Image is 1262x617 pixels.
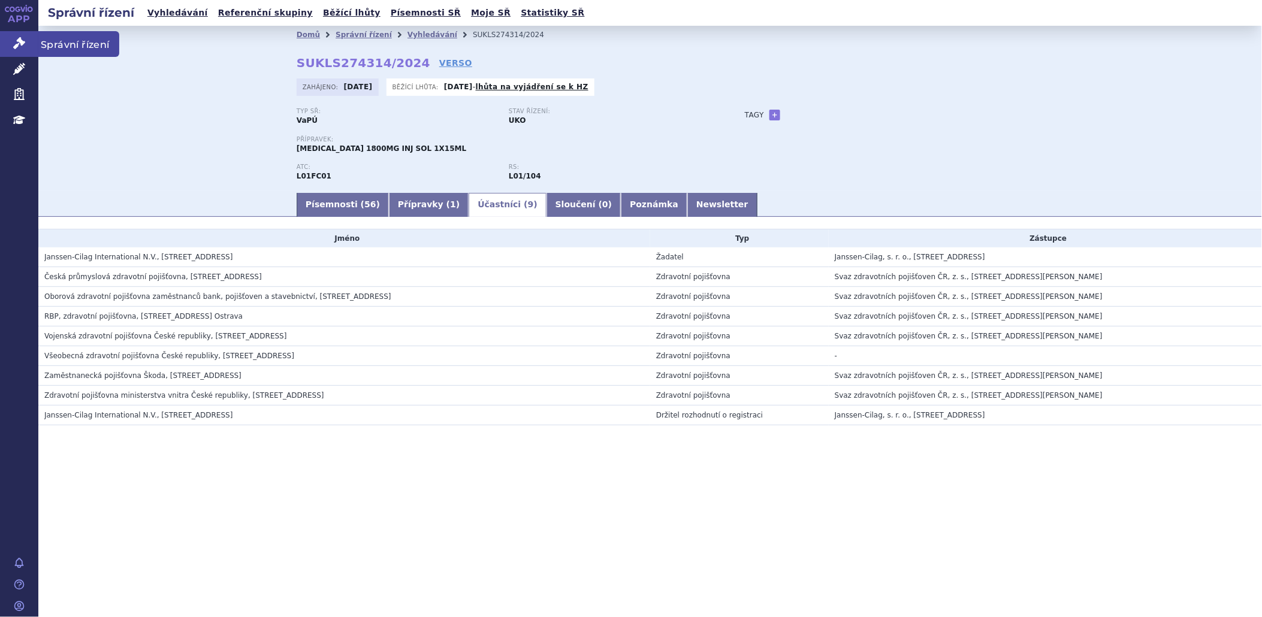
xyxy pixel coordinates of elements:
[656,391,730,400] span: Zdravotní pojišťovna
[621,193,687,217] a: Poznámka
[656,273,730,281] span: Zdravotní pojišťovna
[835,312,1103,320] span: Svaz zdravotních pojišťoven ČR, z. s., [STREET_ADDRESS][PERSON_NAME]
[38,4,144,21] h2: Správní řízení
[407,31,457,39] a: Vyhledávání
[769,110,780,120] a: +
[509,108,709,115] p: Stav řízení:
[835,273,1103,281] span: Svaz zdravotních pojišťoven ČR, z. s., [STREET_ADDRESS][PERSON_NAME]
[656,292,730,301] span: Zdravotní pojišťovna
[215,5,316,21] a: Referenční skupiny
[44,253,233,261] span: Janssen-Cilag International N.V., Turnhoutseweg 30, Beerse, BE
[44,352,294,360] span: Všeobecná zdravotní pojišťovna České republiky, Orlická 2020/4, Praha 3
[473,26,560,44] li: SUKLS274314/2024
[745,108,764,122] h3: Tagy
[444,83,473,91] strong: [DATE]
[297,136,721,143] p: Přípravek:
[44,292,391,301] span: Oborová zdravotní pojišťovna zaměstnanců bank, pojišťoven a stavebnictví, Roškotova 1225/1, Praha 4
[656,253,684,261] span: Žadatel
[439,57,472,69] a: VERSO
[650,229,829,247] th: Typ
[509,172,541,180] strong: daratumumab
[467,5,514,21] a: Moje SŘ
[297,193,389,217] a: Písemnosti (56)
[44,332,287,340] span: Vojenská zdravotní pojišťovna České republiky, Drahobejlova 1404/4, Praha 9
[144,5,212,21] a: Vyhledávání
[387,5,464,21] a: Písemnosti SŘ
[44,312,243,320] span: RBP, zdravotní pojišťovna, Michálkovická 967/108, Slezská Ostrava
[44,391,324,400] span: Zdravotní pojišťovna ministerstva vnitra České republiky, Vinohradská 2577/178, Praha 3 - Vinohra...
[656,332,730,340] span: Zdravotní pojišťovna
[319,5,384,21] a: Běžící lhůty
[829,229,1262,247] th: Zástupce
[297,172,331,180] strong: DARATUMUMAB
[656,371,730,380] span: Zdravotní pojišťovna
[297,144,466,153] span: [MEDICAL_DATA] 1800MG INJ SOL 1X15ML
[297,164,497,171] p: ATC:
[528,199,534,209] span: 9
[344,83,373,91] strong: [DATE]
[297,31,320,39] a: Domů
[517,5,588,21] a: Statistiky SŘ
[38,31,119,56] span: Správní řízení
[450,199,456,209] span: 1
[687,193,757,217] a: Newsletter
[44,411,233,419] span: Janssen-Cilag International N.V., Turnhoutseweg 30, Beerse, BE
[835,411,985,419] span: Janssen-Cilag, s. r. o., [STREET_ADDRESS]
[44,273,262,281] span: Česká průmyslová zdravotní pojišťovna, Jeremenkova 161/11, Ostrava - Vítkovice
[303,82,340,92] span: Zahájeno:
[547,193,621,217] a: Sloučení (0)
[389,193,469,217] a: Přípravky (1)
[835,332,1103,340] span: Svaz zdravotních pojišťoven ČR, z. s., [STREET_ADDRESS][PERSON_NAME]
[469,193,546,217] a: Účastníci (9)
[297,56,430,70] strong: SUKLS274314/2024
[393,82,441,92] span: Běžící lhůta:
[444,82,588,92] p: -
[38,229,650,247] th: Jméno
[602,199,608,209] span: 0
[509,116,526,125] strong: UKO
[364,199,376,209] span: 56
[656,312,730,320] span: Zdravotní pojišťovna
[835,391,1103,400] span: Svaz zdravotních pojišťoven ČR, z. s., [STREET_ADDRESS][PERSON_NAME]
[44,371,241,380] span: Zaměstnanecká pojišťovna Škoda, Husova 302, Mladá Boleslav
[476,83,588,91] a: lhůta na vyjádření se k HZ
[297,108,497,115] p: Typ SŘ:
[656,411,763,419] span: Držitel rozhodnutí o registraci
[336,31,392,39] a: Správní řízení
[835,371,1103,380] span: Svaz zdravotních pojišťoven ČR, z. s., [STREET_ADDRESS][PERSON_NAME]
[835,253,985,261] span: Janssen-Cilag, s. r. o., [STREET_ADDRESS]
[835,352,837,360] span: -
[835,292,1103,301] span: Svaz zdravotních pojišťoven ČR, z. s., [STREET_ADDRESS][PERSON_NAME]
[509,164,709,171] p: RS:
[297,116,318,125] strong: VaPÚ
[656,352,730,360] span: Zdravotní pojišťovna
